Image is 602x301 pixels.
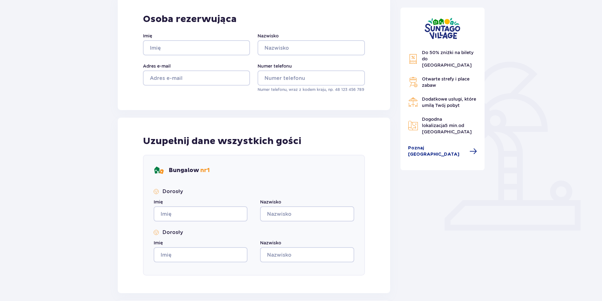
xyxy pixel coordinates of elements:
[143,135,301,147] p: Uzupełnij dane wszystkich gości
[258,70,365,86] input: Numer telefonu
[143,40,250,55] input: Imię
[154,240,163,246] label: Imię
[445,123,458,128] span: 5 min.
[162,229,183,236] p: Dorosły
[258,87,365,92] p: Numer telefonu, wraz z kodem kraju, np. 48 ​123 ​456 ​789
[258,63,292,69] label: Numer telefonu
[143,33,152,39] label: Imię
[258,33,279,39] label: Nazwisko
[422,117,472,134] span: Dogodna lokalizacja od [GEOGRAPHIC_DATA]
[422,76,469,88] span: Otwarte strefy i place zabaw
[143,13,365,25] p: Osoba rezerwująca
[260,199,281,205] label: Nazwisko
[143,63,171,69] label: Adres e-mail
[143,70,250,86] input: Adres e-mail
[260,206,354,221] input: Nazwisko
[408,77,418,87] img: Grill Icon
[408,145,477,158] a: Poznaj [GEOGRAPHIC_DATA]
[408,145,466,158] span: Poznaj [GEOGRAPHIC_DATA]
[162,188,183,195] p: Dorosły
[200,167,210,174] span: nr 1
[154,230,159,235] img: Smile Icon
[424,18,460,39] img: Suntago Village
[154,247,247,262] input: Imię
[422,50,474,68] span: Do 50% zniżki na bilety do [GEOGRAPHIC_DATA]
[408,120,418,131] img: Map Icon
[154,206,247,221] input: Imię
[408,54,418,64] img: Discount Icon
[154,199,163,205] label: Imię
[154,165,164,176] img: bungalows Icon
[408,97,418,107] img: Restaurant Icon
[260,247,354,262] input: Nazwisko
[154,189,159,194] img: Smile Icon
[260,240,281,246] label: Nazwisko
[258,40,365,55] input: Nazwisko
[169,167,210,174] p: Bungalow
[422,97,476,108] span: Dodatkowe usługi, które umilą Twój pobyt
